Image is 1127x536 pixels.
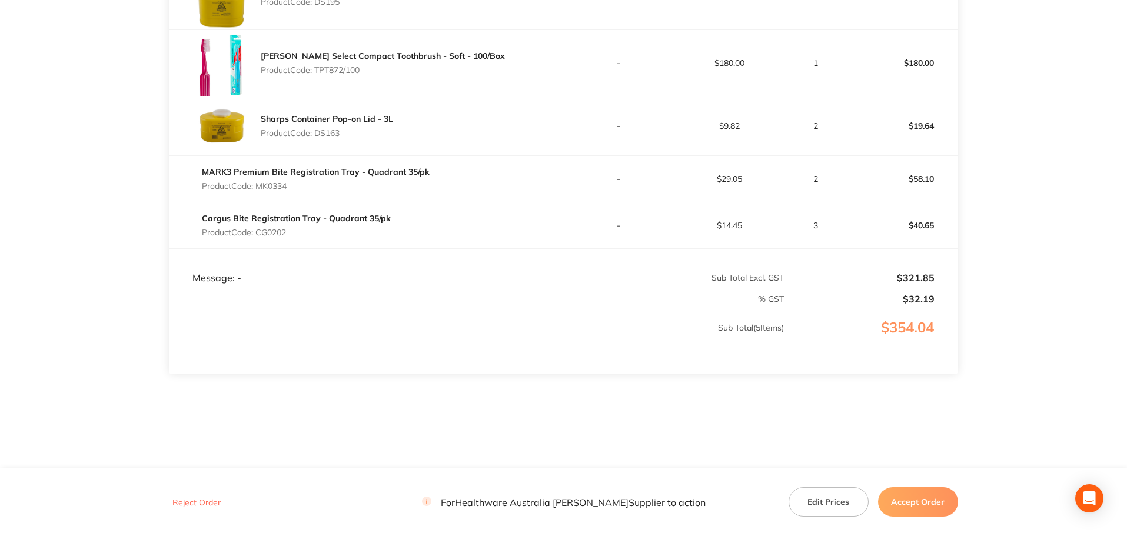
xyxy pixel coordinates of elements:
p: $40.65 [848,211,958,239]
p: 3 [785,221,847,230]
a: Sharps Container Pop-on Lid - 3L [261,114,393,124]
p: $14.45 [674,221,784,230]
button: Edit Prices [789,487,869,517]
p: % GST [169,294,784,304]
a: MARK3 Premium Bite Registration Tray - Quadrant 35/pk [202,167,430,177]
p: Product Code: MK0334 [202,181,430,191]
a: [PERSON_NAME] Select Compact Toothbrush - Soft - 100/Box [261,51,505,61]
p: $19.64 [848,112,958,140]
p: 2 [785,174,847,184]
p: - [564,121,674,131]
img: MjdwZzVkdQ [192,96,251,155]
a: Cargus Bite Registration Tray - Quadrant 35/pk [202,213,391,224]
p: $321.85 [785,272,935,283]
p: For Healthware Australia [PERSON_NAME] Supplier to action [422,497,706,508]
p: $32.19 [785,294,935,304]
button: Reject Order [169,497,224,508]
img: YnE0bHpmOA [192,30,251,96]
p: Product Code: TPT872/100 [261,65,505,75]
p: $58.10 [848,165,958,193]
p: $180.00 [848,49,958,77]
div: Open Intercom Messenger [1075,484,1103,512]
p: $29.05 [674,174,784,184]
p: $9.82 [674,121,784,131]
p: Product Code: CG0202 [202,228,391,237]
p: Sub Total ( 5 Items) [169,323,784,356]
button: Accept Order [878,487,958,517]
p: 2 [785,121,847,131]
p: 1 [785,58,847,68]
p: Product Code: DS163 [261,128,393,138]
p: Sub Total Excl. GST [564,273,784,282]
p: - [564,174,674,184]
p: $180.00 [674,58,784,68]
p: $354.04 [785,319,958,359]
p: - [564,58,674,68]
p: - [564,221,674,230]
td: Message: - [169,249,563,284]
